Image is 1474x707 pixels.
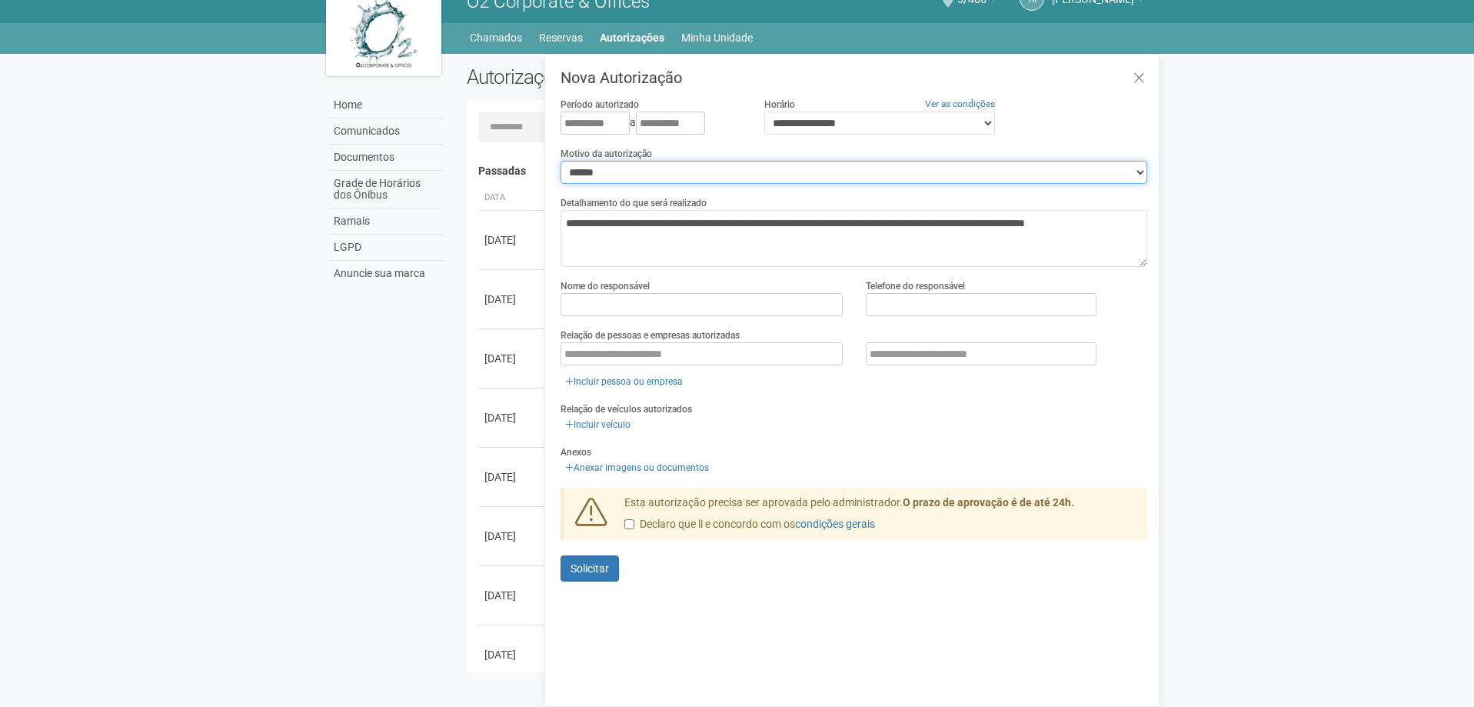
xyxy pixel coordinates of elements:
a: Comunicados [330,118,444,145]
a: Anexar imagens ou documentos [561,459,714,476]
a: Autorizações [600,27,664,48]
a: LGPD [330,235,444,261]
label: Relação de pessoas e empresas autorizadas [561,328,740,342]
label: Motivo da autorização [561,147,652,161]
a: Anuncie sua marca [330,261,444,286]
div: [DATE] [484,351,541,366]
h3: Nova Autorização [561,70,1147,85]
th: Data [478,185,547,211]
label: Telefone do responsável [866,279,965,293]
label: Nome do responsável [561,279,650,293]
div: [DATE] [484,292,541,307]
h4: Passadas [478,165,1137,177]
a: Home [330,92,444,118]
a: condições gerais [795,518,875,530]
a: Grade de Horários dos Ônibus [330,171,444,208]
h2: Autorizações [467,65,796,88]
span: Solicitar [571,562,609,575]
label: Relação de veículos autorizados [561,402,692,416]
label: Horário [764,98,795,112]
a: Minha Unidade [681,27,753,48]
div: a [561,112,740,135]
a: Reservas [539,27,583,48]
label: Anexos [561,445,591,459]
button: Solicitar [561,555,619,582]
label: Detalhamento do que será realizado [561,196,707,210]
div: [DATE] [484,232,541,248]
div: [DATE] [484,469,541,485]
a: Incluir pessoa ou empresa [561,373,687,390]
div: [DATE] [484,647,541,662]
a: Ramais [330,208,444,235]
div: Esta autorização precisa ser aprovada pelo administrador. [613,495,1148,540]
label: Declaro que li e concordo com os [624,517,875,532]
a: Documentos [330,145,444,171]
a: Chamados [470,27,522,48]
label: Período autorizado [561,98,639,112]
a: Ver as condições [925,98,995,109]
strong: O prazo de aprovação é de até 24h. [903,496,1074,509]
div: [DATE] [484,588,541,603]
div: [DATE] [484,529,541,544]
div: [DATE] [484,410,541,425]
a: Incluir veículo [561,416,635,433]
input: Declaro que li e concordo com oscondições gerais [624,519,634,529]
